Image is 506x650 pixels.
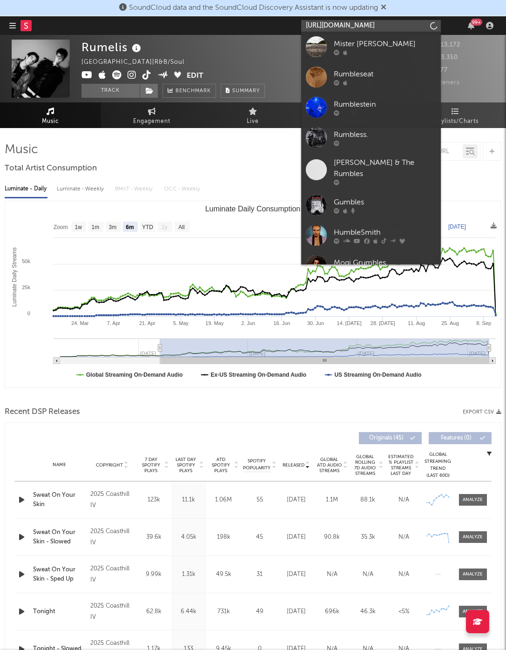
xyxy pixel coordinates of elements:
text: 16. Jun [273,320,290,326]
div: [DATE] [281,607,312,616]
div: 46.3k [352,607,384,616]
div: N/A [388,570,419,579]
span: 3,350 [431,54,459,61]
a: Mister [PERSON_NAME] [301,32,441,62]
div: 55 [243,495,276,505]
div: N/A [352,570,384,579]
span: Global ATD Audio Streams [317,457,342,474]
text: 1y [162,224,168,231]
div: [DATE] [281,570,312,579]
div: 49 [243,607,276,616]
div: 2025 Coasthill IV [90,563,134,586]
a: Benchmark [162,84,216,98]
div: 35.3k [352,533,384,542]
div: Mister [PERSON_NAME] [334,39,436,50]
button: Export CSV [463,409,501,415]
span: Copyright [96,462,123,468]
span: Recent DSP Releases [5,406,80,418]
div: Rumbleseat [334,69,436,80]
div: N/A [388,533,419,542]
span: Originals ( 45 ) [365,435,408,441]
text: Luminate Daily Streams [11,247,18,306]
text: 11. Aug [408,320,425,326]
a: Engagement [101,102,202,128]
span: SoundCloud data and the SoundCloud Discovery Assistant is now updating [129,4,378,12]
div: 6.44k [174,607,204,616]
a: Playlists/Charts [405,102,506,128]
span: Benchmark [175,86,211,97]
span: Engagement [133,116,170,127]
span: Dismiss [381,4,387,12]
text: [DATE] [448,223,466,230]
text: 7. Apr [107,320,121,326]
text: 30. Jun [307,320,324,326]
text: Ex-US Streaming On-Demand Audio [211,372,307,378]
text: 21. Apr [139,320,155,326]
div: HumbleSmith [334,227,436,238]
text: Luminate Daily Consumption [205,205,301,213]
div: Rumelis [81,40,143,55]
span: Global Rolling 7D Audio Streams [352,454,378,476]
div: Sweat On Your Skin [33,491,86,509]
div: 49.5k [209,570,239,579]
span: Summary [232,88,260,94]
a: Tonight [33,607,86,616]
div: Luminate - Weekly [57,181,106,197]
span: Total Artist Consumption [5,163,97,174]
text: Global Streaming On-Demand Audio [86,372,183,378]
div: 4.05k [174,533,204,542]
a: Rumblestein [301,92,441,122]
text: 19. May [205,320,224,326]
div: [PERSON_NAME] & The Rumbles [334,157,436,180]
div: 45 [243,533,276,542]
text: US Streaming On-Demand Audio [334,372,421,378]
input: Search for artists [301,20,441,32]
span: Features ( 0 ) [435,435,478,441]
div: 2025 Coasthill IV [90,526,134,548]
div: N/A [388,495,419,505]
span: Estimated % Playlist Streams Last Day [388,454,414,476]
text: 1m [92,224,100,231]
div: [DATE] [281,533,312,542]
text: 24. Mar [71,320,89,326]
div: 2025 Coasthill IV [90,601,134,623]
button: Edit [187,70,204,82]
div: Sweat On Your Skin - Sped Up [33,565,86,583]
span: 13,172 [431,42,461,48]
div: 90.8k [317,533,348,542]
button: Summary [221,84,265,98]
div: 9.99k [139,570,169,579]
div: Gumbles [334,197,436,208]
span: 7 Day Spotify Plays [139,457,163,474]
div: 1.06M [209,495,239,505]
a: [PERSON_NAME] & The Rumbles [301,153,441,190]
span: Spotify Popularity [243,458,271,472]
div: N/A [317,570,348,579]
text: YTD [142,224,153,231]
button: Features(0) [429,432,492,444]
text: All [178,224,184,231]
div: [DATE] [281,495,312,505]
a: Sweat On Your Skin - Slowed [33,528,86,546]
text: 8. Sep [476,320,491,326]
a: Rumbless. [301,122,441,153]
div: 2025 Coasthill IV [90,489,134,511]
text: 1w [75,224,82,231]
div: 198k [209,533,239,542]
text: 28. [DATE] [371,320,395,326]
div: 88.1k [352,495,384,505]
a: HumbleSmith [301,220,441,251]
button: Originals(45) [359,432,422,444]
text: 5. May [173,320,189,326]
text: 0 [27,311,30,316]
div: 62.8k [139,607,169,616]
div: 39.6k [139,533,169,542]
div: 1.31k [174,570,204,579]
text: 2. Jun [241,320,255,326]
div: 99 + [471,19,482,26]
div: 123k [139,495,169,505]
div: Rumbless. [334,129,436,141]
text: Zoom [54,224,68,231]
a: Rumbleseat [301,62,441,92]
